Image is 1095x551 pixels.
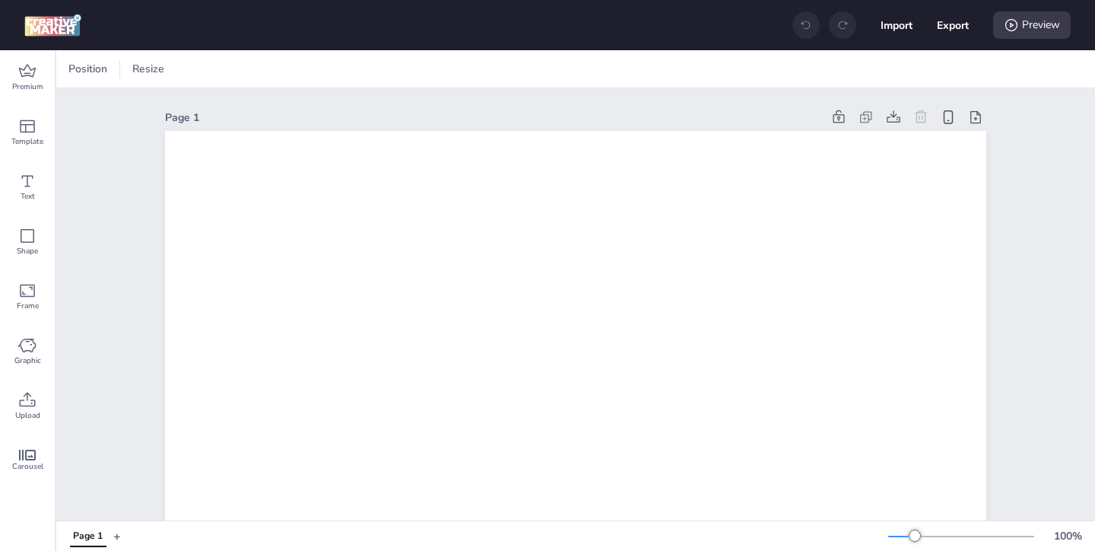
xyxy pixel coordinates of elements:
[937,9,969,41] button: Export
[21,190,35,202] span: Text
[11,135,43,148] span: Template
[17,300,39,312] span: Frame
[165,110,822,126] div: Page 1
[1049,528,1086,544] div: 100 %
[73,530,103,543] div: Page 1
[17,245,38,257] span: Shape
[881,9,912,41] button: Import
[113,523,121,549] button: +
[129,61,167,77] span: Resize
[993,11,1071,39] div: Preview
[62,523,113,549] div: Tabs
[14,355,41,367] span: Graphic
[12,81,43,93] span: Premium
[12,460,43,473] span: Carousel
[24,14,81,37] img: logo Creative Maker
[65,61,110,77] span: Position
[15,409,40,422] span: Upload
